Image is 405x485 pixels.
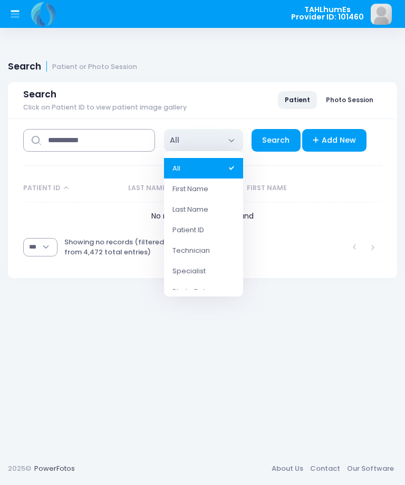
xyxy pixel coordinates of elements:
span: 2025© [8,463,31,473]
img: image [371,4,392,25]
span: All [164,129,243,152]
a: Patient [278,91,317,109]
span: Search [23,89,56,100]
td: No matching records found [23,202,382,230]
th: Last Name: activate to sort column ascending [123,175,242,202]
a: Our Software [343,459,397,478]
li: Photo Release - Yes [164,281,243,312]
li: Technician [164,240,243,261]
a: Search [252,129,301,152]
a: PowerFotos [34,463,75,473]
span: All [170,135,179,146]
img: Logo [29,1,58,27]
a: Photo Session [319,91,380,109]
h1: Search [8,61,137,72]
span: Click on Patient ID to view patient image gallery [23,104,187,112]
li: Last Name [164,199,243,220]
a: Contact [306,459,343,478]
small: Patient or Photo Session [52,63,137,71]
li: First Name [164,179,243,199]
a: Add New [302,129,367,152]
th: Patient ID: activate to sort column descending [23,175,123,202]
span: TAHLhumEs Provider ID: 101460 [291,6,364,21]
th: First Name: activate to sort column ascending [242,175,365,202]
li: Patient ID [164,220,243,240]
li: Specialist [164,261,243,281]
a: About Us [268,459,306,478]
div: Showing no records (filtered from 4,472 total entries) [64,230,168,264]
li: All [164,158,243,179]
